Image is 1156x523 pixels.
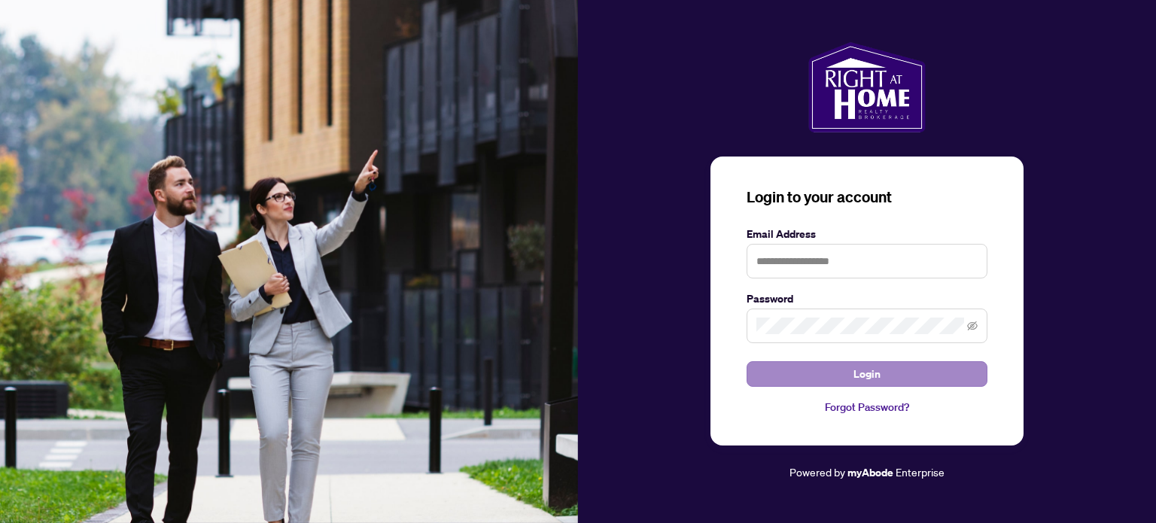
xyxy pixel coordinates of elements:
span: eye-invisible [967,321,978,331]
button: Login [747,361,987,387]
span: Login [853,362,881,386]
label: Password [747,290,987,307]
img: ma-logo [808,42,925,132]
span: Powered by [789,465,845,479]
a: Forgot Password? [747,399,987,415]
h3: Login to your account [747,187,987,208]
a: myAbode [847,464,893,481]
span: Enterprise [896,465,945,479]
label: Email Address [747,226,987,242]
